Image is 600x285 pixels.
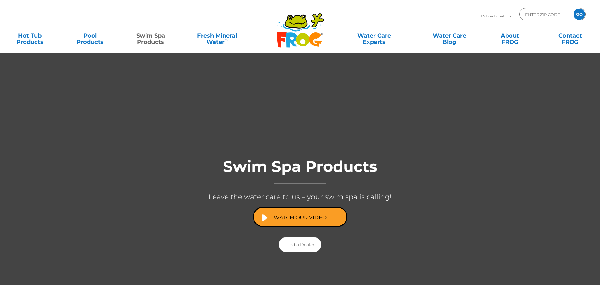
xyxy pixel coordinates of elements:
a: Water CareExperts [336,29,412,42]
a: Fresh MineralWater∞ [187,29,246,42]
a: Hot TubProducts [6,29,53,42]
sup: ∞ [225,38,228,43]
a: Swim SpaProducts [127,29,174,42]
a: Water CareBlog [426,29,473,42]
input: Zip Code Form [524,10,567,19]
a: AboutFROG [486,29,533,42]
p: Find A Dealer [478,8,511,24]
a: ContactFROG [547,29,594,42]
a: PoolProducts [67,29,114,42]
h1: Swim Spa Products [174,158,426,184]
a: Find a Dealer [279,237,321,252]
p: Leave the water care to us – your swim spa is calling! [174,190,426,204]
input: GO [574,9,585,20]
a: Watch Our Video [253,207,347,227]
